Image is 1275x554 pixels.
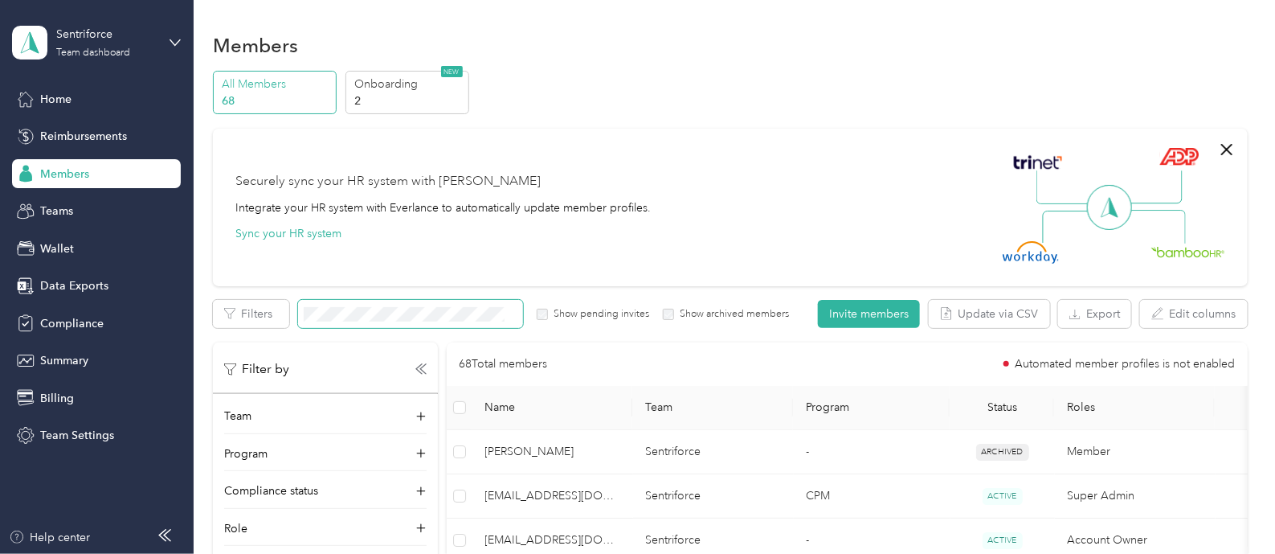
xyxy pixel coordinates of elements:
[1140,300,1248,328] button: Edit columns
[794,430,950,474] td: -
[224,482,318,499] p: Compliance status
[794,474,950,519] td: CPM
[40,277,108,294] span: Data Exports
[1003,241,1059,264] img: Workday
[40,166,89,183] span: Members
[40,240,74,257] span: Wallet
[484,400,619,414] span: Name
[976,444,1029,461] span: ARCHIVED
[224,445,268,462] p: Program
[983,488,1023,505] span: ACTIVE
[1159,147,1199,166] img: ADP
[223,76,332,92] p: All Members
[1185,464,1275,554] iframe: Everlance-gr Chat Button Frame
[793,386,950,430] th: Program
[235,199,651,216] div: Integrate your HR system with Everlance to automatically update member profiles.
[354,76,464,92] p: Onboarding
[674,307,789,322] label: Show archived members
[460,355,548,373] p: 68 Total members
[548,307,649,322] label: Show pending invites
[1015,359,1235,370] span: Automated member profiles is not enabled
[633,474,794,519] td: Sentriforce
[472,474,633,519] td: success+sentriforce@everlance.com (You)
[485,531,620,549] span: [EMAIL_ADDRESS][DOMAIN_NAME]
[213,37,298,54] h1: Members
[1036,170,1093,205] img: Line Left Up
[40,128,127,145] span: Reimbursements
[1055,474,1216,519] td: Super Admin
[633,430,794,474] td: Sentriforce
[950,386,1054,430] th: Status
[56,48,130,58] div: Team dashboard
[224,408,251,425] p: Team
[9,529,91,546] button: Help center
[354,92,464,109] p: 2
[929,300,1050,328] button: Update via CSV
[818,300,920,328] button: Invite members
[1058,300,1131,328] button: Export
[472,386,632,430] th: Name
[235,225,341,242] button: Sync your HR system
[1010,151,1066,174] img: Trinet
[632,386,793,430] th: Team
[1054,386,1215,430] th: Roles
[1055,430,1216,474] td: Member
[40,203,73,220] span: Teams
[485,443,620,461] span: [PERSON_NAME]
[485,487,620,505] span: [EMAIL_ADDRESS][DOMAIN_NAME] (You)
[224,359,289,380] p: Filter by
[56,26,157,43] div: Sentriforce
[213,300,289,328] button: Filters
[1151,246,1225,257] img: BambooHR
[1126,170,1183,204] img: Line Right Up
[1042,210,1098,243] img: Line Left Down
[223,92,332,109] p: 68
[472,430,633,474] td: greg gillette
[40,352,88,369] span: Summary
[40,390,74,407] span: Billing
[40,427,114,444] span: Team Settings
[983,532,1023,549] span: ACTIVE
[235,172,541,191] div: Securely sync your HR system with [PERSON_NAME]
[441,66,463,77] span: NEW
[40,315,104,332] span: Compliance
[40,91,72,108] span: Home
[224,520,247,537] p: Role
[1130,210,1186,244] img: Line Right Down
